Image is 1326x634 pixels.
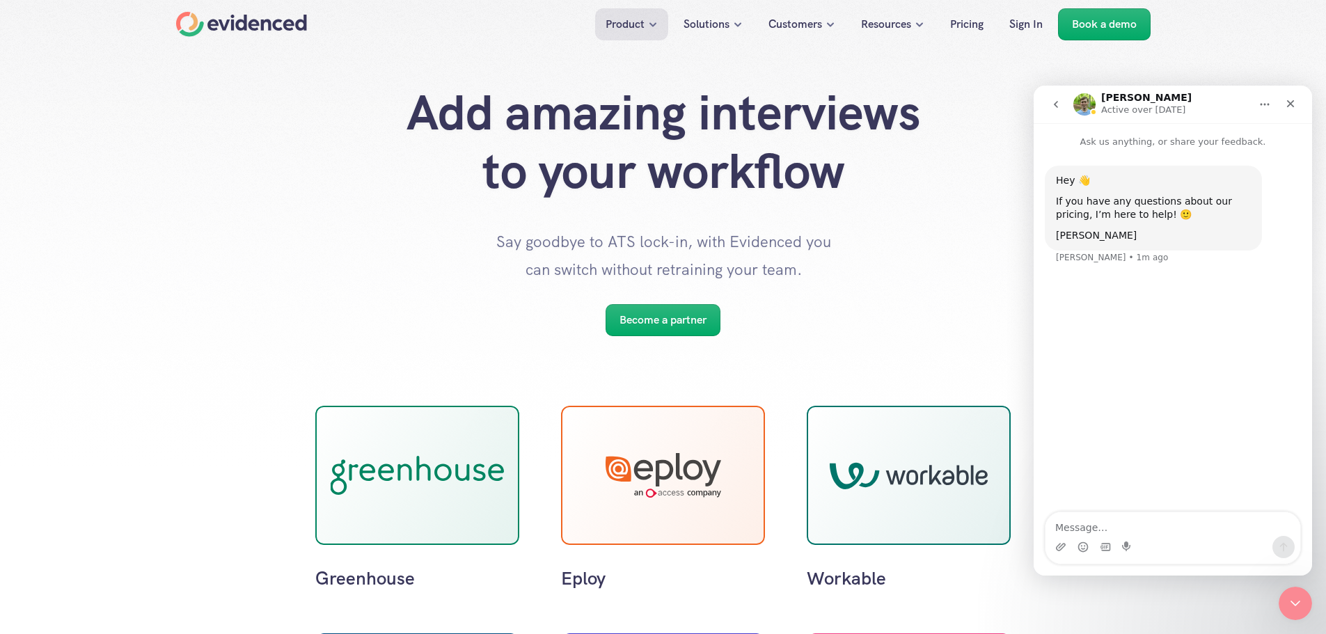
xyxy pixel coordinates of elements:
a: Eploy [561,406,765,591]
a: Pricing [940,8,994,40]
p: Customers [768,15,822,33]
h4: Eploy [561,566,765,591]
a: Workable [807,406,1011,591]
a: Greenhouse [315,406,519,591]
p: Resources [861,15,911,33]
iframe: Intercom live chat [1279,587,1312,620]
p: Book a demo [1072,15,1137,33]
a: Sign In [999,8,1053,40]
a: Book a demo [1058,8,1151,40]
a: Home [176,12,307,37]
p: Workable [807,566,1011,591]
p: Product [606,15,645,33]
p: Greenhouse [315,566,519,591]
p: Pricing [950,15,984,33]
p: Say goodbye to ATS lock-in, with Evidenced you can switch without retraining your team. [489,228,837,283]
iframe: Intercom live chat [1034,86,1312,576]
p: Become a partner [619,311,707,329]
p: Solutions [684,15,729,33]
h1: Add amazing interviews to your workflow [385,84,942,200]
p: Sign In [1009,15,1043,33]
